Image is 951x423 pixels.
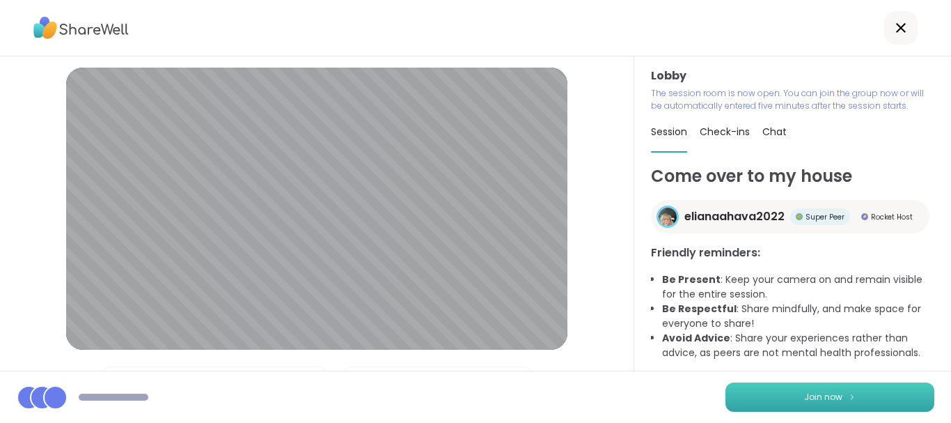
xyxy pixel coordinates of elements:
span: Super Peer [805,212,844,222]
h3: Friendly reminders: [651,245,934,261]
li: : Share your experiences rather than advice, as peers are not mental health professionals. [662,331,934,360]
img: Super Peer [796,213,803,220]
button: Join now [725,383,934,412]
h1: Come over to my house [651,164,934,189]
b: Be Present [662,272,721,286]
span: | [123,367,127,395]
li: : Keep your camera on and remain visible for the entire session. [662,272,934,302]
h3: Lobby [651,68,934,84]
span: Chat [762,125,787,139]
img: Camera [347,367,360,395]
b: Be Respectful [662,302,737,316]
b: Avoid Advice [662,331,730,345]
span: Session [651,125,687,139]
img: ShareWell Logo [33,12,129,44]
span: Rocket Host [871,212,913,222]
span: elianaahava2022 [684,208,785,225]
img: Rocket Host [861,213,868,220]
a: elianaahava2022elianaahava2022Super PeerSuper PeerRocket HostRocket Host [651,200,929,233]
img: ShareWell Logomark [848,393,856,401]
span: | [366,367,369,395]
img: elianaahava2022 [659,208,677,226]
img: Microphone [105,367,118,395]
p: The session room is now open. You can join the group now or will be automatically entered five mi... [651,87,934,112]
span: Check-ins [700,125,750,139]
li: : Share mindfully, and make space for everyone to share! [662,302,934,331]
span: Join now [804,391,842,403]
